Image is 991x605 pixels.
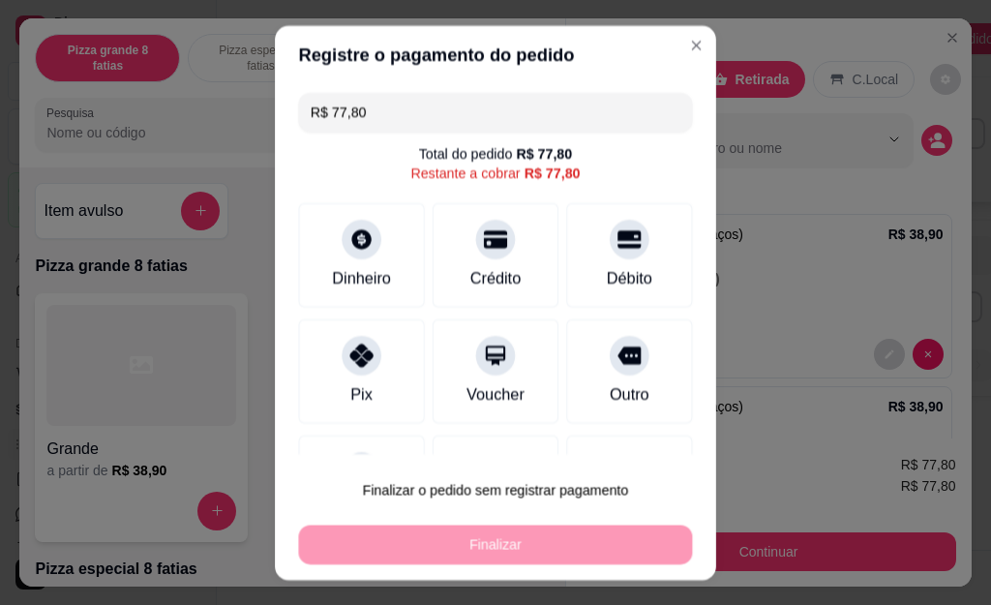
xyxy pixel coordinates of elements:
[311,93,681,133] input: Ex.: hambúrguer de cordeiro
[332,267,391,290] div: Dinheiro
[419,143,573,163] div: Total do pedido
[516,143,572,163] div: R$ 77,80
[350,383,373,407] div: Pix
[299,469,693,509] button: Finalizar o pedido sem registrar pagamento
[525,164,581,183] div: R$ 77,80
[470,267,521,290] div: Crédito
[680,29,712,61] button: Close
[466,383,525,407] div: Voucher
[410,164,580,183] div: Restante a cobrar
[607,267,652,290] div: Débito
[610,383,649,407] div: Outro
[275,25,716,84] header: Registre o pagamento do pedido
